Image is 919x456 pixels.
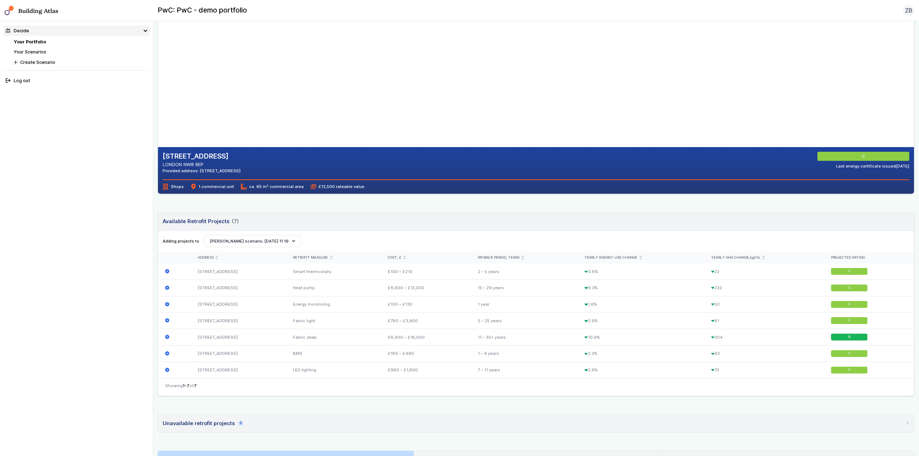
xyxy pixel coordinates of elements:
[704,362,824,378] div: 73
[191,296,286,312] div: [STREET_ADDRESS]
[471,263,578,279] div: 2 – 5 years
[232,217,239,225] span: (7)
[848,269,851,274] span: C
[14,39,46,44] a: Your Portfolio
[704,263,824,279] div: 22
[578,279,704,296] div: 8.3%
[286,279,381,296] div: Heat pump
[471,279,578,296] div: 15 – 29 years
[163,419,243,427] div: Unavailable retrofit projects
[848,335,850,339] span: B
[4,25,149,36] summary: Decide
[471,345,578,362] div: 1 – 4 years
[286,362,381,378] div: LED lighting
[158,6,247,15] h2: PwC: PwC - demo portfolio
[478,255,519,260] span: Payback period, years
[163,168,241,174] div: Provided address: [STREET_ADDRESS]
[311,184,364,189] span: £12,500 rateable value
[578,362,704,378] div: 2.6%
[704,296,824,312] div: 50
[163,184,183,189] span: Shops
[381,279,471,296] div: £6,600 – £13,000
[704,345,824,362] div: 63
[165,383,197,389] span: Showing of
[704,329,824,345] div: 304
[4,75,149,86] button: Log out
[11,57,149,67] button: Create Scenario
[905,6,913,15] span: ZB
[848,302,851,307] span: C
[198,255,214,260] span: Address
[578,329,704,345] div: 10.9%
[896,164,909,169] time: [DATE]
[903,5,914,16] button: ZB
[286,329,381,345] div: Fabric deep
[158,415,914,432] summary: Unavailable retrofit projects3
[194,383,197,388] span: 7
[293,255,328,260] span: Retrofit measure
[381,312,471,329] div: £780 – £3,900
[381,263,471,279] div: £100 – £210
[14,49,46,55] a: Your Scenarios
[471,329,578,345] div: 11 – 30+ years
[163,161,241,168] address: LONDON NW8 8EP
[848,368,851,372] span: C
[204,235,301,247] button: [PERSON_NAME] scenario; [DATE] 11:19
[191,345,286,362] div: [STREET_ADDRESS]
[584,255,637,260] span: Yearly energy use change
[388,255,401,260] span: Cost, £
[578,345,704,362] div: 2.3%
[471,296,578,312] div: 1 year
[831,255,907,260] div: Projected rating
[6,27,29,34] div: Decide
[848,351,851,356] span: C
[163,217,238,225] h3: Available Retrofit Projects
[836,163,909,169] div: Last energy certificate issued
[381,296,471,312] div: £100 – £130
[286,263,381,279] div: Smart thermostats
[711,255,760,260] span: Yearly GHG change,
[286,296,381,312] div: Energy monitoring
[704,279,824,296] div: 232
[381,362,471,378] div: £980 – £1,600
[750,255,760,259] span: kgCO₂
[578,312,704,329] div: 2.9%
[191,279,286,296] div: [STREET_ADDRESS]
[578,263,704,279] div: 0.8%
[191,312,286,329] div: [STREET_ADDRESS]
[704,312,824,329] div: 81
[471,312,578,329] div: 5 – 25 years
[381,345,471,362] div: £160 – £490
[286,345,381,362] div: BMS
[183,383,190,388] span: 1-7
[241,184,303,189] span: ca. 65 m² commercial area
[381,329,471,345] div: £6,400 – £18,000
[848,286,851,290] span: C
[191,184,234,189] span: 1 commercial unit
[848,318,851,323] span: C
[5,6,14,15] img: main-0bbd2752.svg
[191,362,286,378] div: [STREET_ADDRESS]
[471,362,578,378] div: 7 – 11 years
[286,312,381,329] div: Fabric light
[191,329,286,345] div: [STREET_ADDRESS]
[163,238,199,244] span: Adding projects to
[862,154,865,159] span: C
[158,378,914,396] nav: Table navigation
[238,421,243,426] span: 3
[163,152,241,161] h2: [STREET_ADDRESS]
[578,296,704,312] div: 1.8%
[191,263,286,279] div: [STREET_ADDRESS]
